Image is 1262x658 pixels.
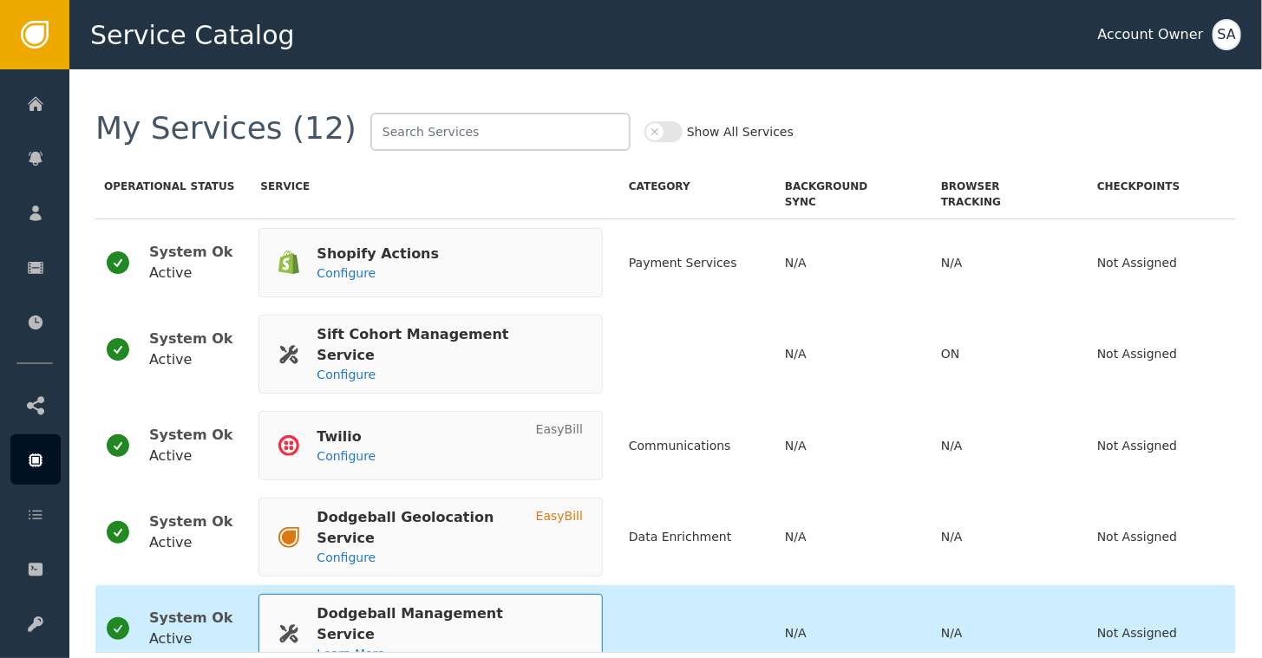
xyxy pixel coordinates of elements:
[149,263,232,283] div: Active
[149,242,232,263] div: System Ok
[370,113,631,151] input: Search Services
[785,254,915,272] div: N/A
[317,549,376,567] a: Configure
[1213,19,1241,50] button: SA
[785,624,915,642] div: N/A
[941,345,1071,363] div: ON
[149,446,232,466] div: Active
[1098,24,1204,45] div: Account Owner
[317,324,566,366] div: Sift Cohort Management Service
[317,427,376,447] div: Twilio
[1097,528,1227,546] div: Not Assigned
[317,449,376,463] span: Configure
[149,629,232,649] div: Active
[90,16,295,55] span: Service Catalog
[1097,254,1227,272] div: Not Assigned
[785,345,915,363] div: N/A
[149,425,232,446] div: System Ok
[941,254,1071,272] div: N/A
[317,551,376,564] span: Configure
[536,507,583,525] div: EasyBill
[149,329,232,349] div: System Ok
[785,151,915,210] div: Sync
[941,624,1071,642] div: N/A
[1097,151,1227,210] div: Checkpoints
[149,511,232,532] div: System Ok
[317,244,439,264] div: Shopify Actions
[941,437,1071,455] div: N/A
[941,179,1067,194] span: Browser
[687,123,794,141] label: Show All Services
[317,266,376,280] span: Configure
[941,151,1071,210] div: Tracking
[149,608,232,629] div: System Ok
[941,528,1071,546] div: N/A
[317,447,376,466] a: Configure
[1097,624,1227,642] div: Not Assigned
[104,151,260,210] div: Status
[149,349,232,370] div: Active
[536,420,583,439] div: EasyBill
[317,507,518,549] div: Dodgeball Geolocation Service
[629,528,759,546] div: Data Enrichment
[629,151,759,210] div: Category
[317,366,376,384] a: Configure
[260,151,603,210] div: Service
[785,437,915,455] div: N/A
[785,179,911,194] span: Background
[785,528,915,546] div: N/A
[95,113,356,151] div: My Services (12)
[629,254,759,272] div: Payment Services
[629,437,759,455] div: Communications
[1097,437,1227,455] div: Not Assigned
[317,264,376,283] a: Configure
[317,368,376,381] span: Configure
[1097,345,1227,363] div: Not Assigned
[317,603,566,645] div: Dodgeball Management Service
[104,179,186,210] span: Operational
[149,532,232,553] div: Active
